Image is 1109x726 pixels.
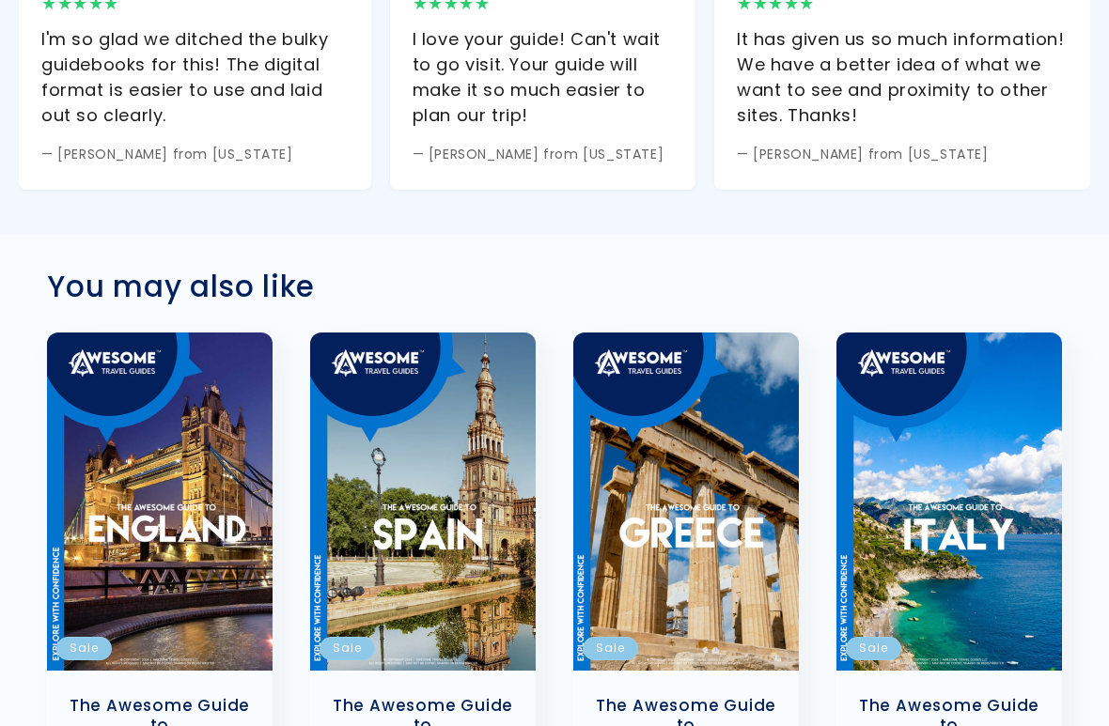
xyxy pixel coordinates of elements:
div: — [PERSON_NAME] from [US_STATE] [737,143,1068,166]
div: I'm so glad we ditched the bulky guidebooks for this! The digital format is easier to use and lai... [41,26,349,128]
h2: You may also like [47,269,1062,304]
div: I love your guide! Can't wait to go visit. Your guide will make it so much easier to plan our trip! [413,26,673,128]
div: — [PERSON_NAME] from [US_STATE] [41,143,349,166]
div: — [PERSON_NAME] from [US_STATE] [413,143,673,166]
div: It has given us so much information! We have a better idea of what we want to see and proximity t... [737,26,1068,128]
